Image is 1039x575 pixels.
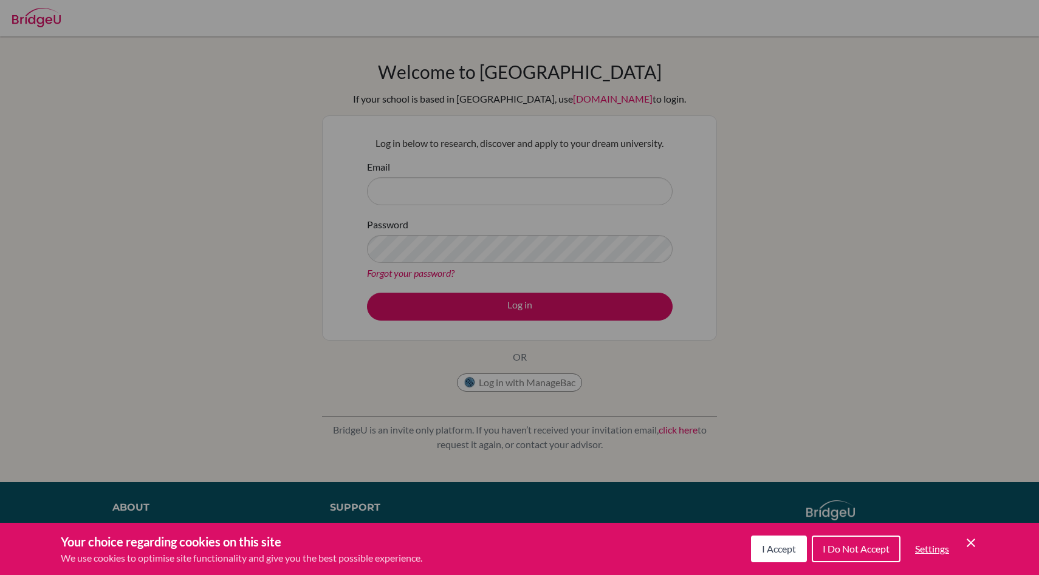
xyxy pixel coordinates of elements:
span: Settings [915,543,949,554]
button: Save and close [964,536,978,550]
button: I Accept [751,536,807,562]
button: I Do Not Accept [812,536,900,562]
button: Settings [905,537,959,561]
h3: Your choice regarding cookies on this site [61,532,422,551]
span: I Do Not Accept [823,543,890,554]
p: We use cookies to optimise site functionality and give you the best possible experience. [61,551,422,565]
span: I Accept [762,543,796,554]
